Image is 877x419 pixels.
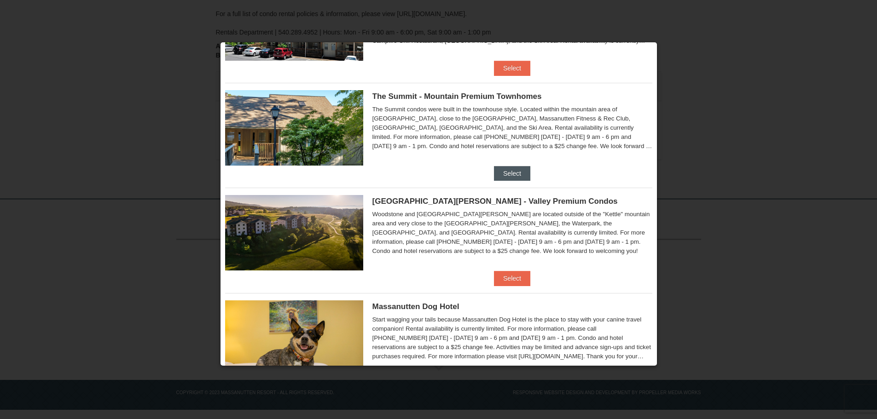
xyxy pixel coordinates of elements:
[494,271,530,286] button: Select
[372,92,542,101] span: The Summit - Mountain Premium Townhomes
[225,300,363,376] img: 27428181-5-81c892a3.jpg
[225,195,363,270] img: 19219041-4-ec11c166.jpg
[372,197,618,206] span: [GEOGRAPHIC_DATA][PERSON_NAME] - Valley Premium Condos
[372,315,652,361] div: Start wagging your tails because Massanutten Dog Hotel is the place to stay with your canine trav...
[372,210,652,256] div: Woodstone and [GEOGRAPHIC_DATA][PERSON_NAME] are located outside of the "Kettle" mountain area an...
[372,105,652,151] div: The Summit condos were built in the townhouse style. Located within the mountain area of [GEOGRAP...
[494,166,530,181] button: Select
[372,302,459,311] span: Massanutten Dog Hotel
[225,90,363,166] img: 19219034-1-0eee7e00.jpg
[494,61,530,75] button: Select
